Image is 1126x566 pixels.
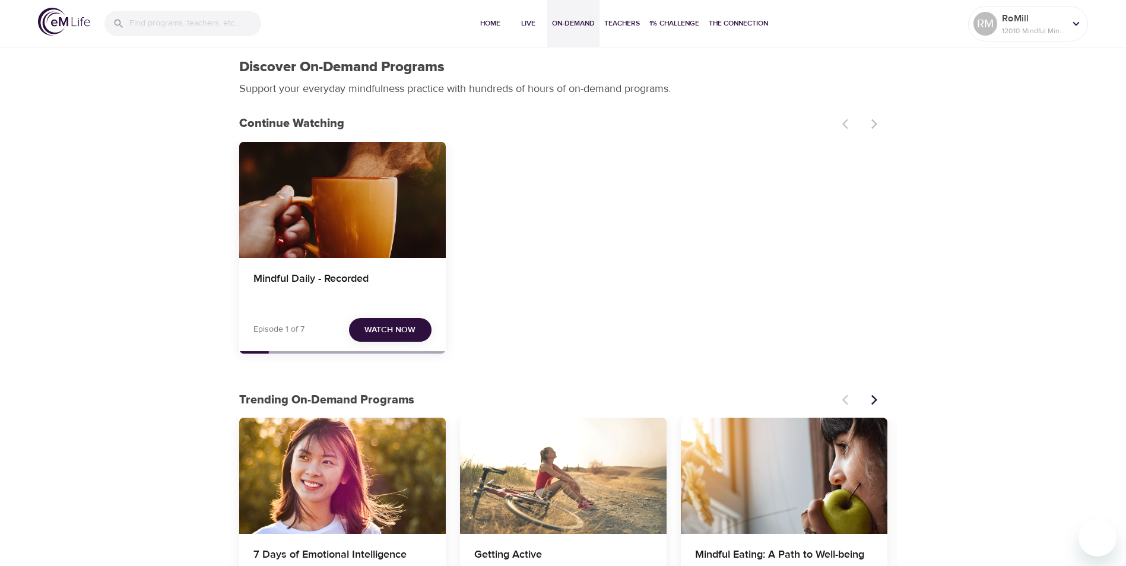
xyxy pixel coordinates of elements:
button: Next items [861,387,887,413]
span: Live [514,17,543,30]
h4: Mindful Daily - Recorded [253,272,432,301]
h3: Continue Watching [239,117,835,131]
img: logo [38,8,90,36]
p: Support your everyday mindfulness practice with hundreds of hours of on-demand programs. [239,81,684,97]
p: 12010 Mindful Minutes [1002,26,1065,36]
button: Getting Active [460,418,667,534]
div: RM [973,12,997,36]
h1: Discover On-Demand Programs [239,59,445,76]
button: 7 Days of Emotional Intelligence [239,418,446,534]
p: Trending On-Demand Programs [239,391,835,409]
span: 1% Challenge [649,17,699,30]
p: Episode 1 of 7 [253,323,305,336]
span: Home [476,17,505,30]
button: Mindful Daily - Recorded [239,142,446,258]
p: RoMill [1002,11,1065,26]
button: Mindful Eating: A Path to Well-being [681,418,887,534]
span: Watch Now [364,323,415,338]
iframe: Button to launch messaging window [1079,519,1117,557]
span: The Connection [709,17,768,30]
span: On-Demand [552,17,595,30]
input: Find programs, teachers, etc... [129,11,261,36]
button: Watch Now [349,318,432,342]
span: Teachers [604,17,640,30]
